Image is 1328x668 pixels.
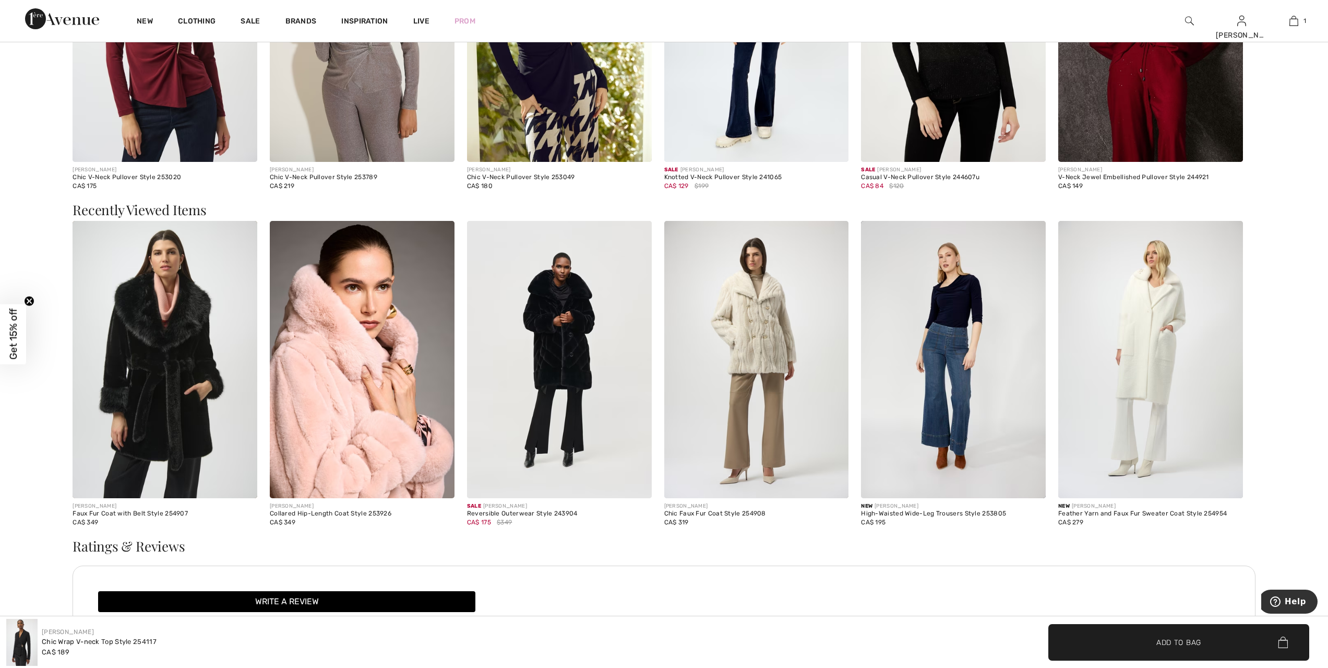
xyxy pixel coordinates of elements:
span: CA$ 219 [270,182,294,190]
div: Chic Wrap V-neck Top Style 254117 [42,637,157,647]
a: Prom [454,16,475,27]
iframe: Opens a widget where you can find more information [1261,590,1318,616]
a: Brands [285,17,317,28]
span: CA$ 279 [1058,519,1083,526]
a: New [137,17,153,28]
div: V-Neck Jewel Embellished Pullover Style 244921 [1058,174,1243,181]
div: [PERSON_NAME] [1216,30,1267,41]
img: Chic Wrap V-Neck Top Style 254117 [6,619,38,666]
span: CA$ 149 [1058,182,1083,190]
span: CA$ 84 [861,182,883,190]
a: 1 [1268,15,1319,27]
span: Sale [664,167,678,173]
span: Sale [467,503,481,509]
span: CA$ 195 [861,519,886,526]
img: My Bag [1289,15,1298,27]
img: 1ère Avenue [25,8,99,29]
span: CA$ 319 [664,519,689,526]
span: CA$ 349 [270,519,295,526]
div: [PERSON_NAME] [467,502,652,510]
div: Knotted V-Neck Pullover Style 241065 [664,174,849,181]
div: [PERSON_NAME] [664,166,849,174]
img: Collared Hip-Length Coat Style 253926 [270,221,454,498]
span: Inspiration [341,17,388,28]
div: [PERSON_NAME] [1058,502,1243,510]
a: Sale [241,17,260,28]
img: Reversible Outerwear Style 243904 [467,221,652,498]
span: CA$ 180 [467,182,493,190]
h3: Recently Viewed Items [73,203,1255,217]
div: [PERSON_NAME] [270,502,454,510]
div: [PERSON_NAME] [1058,166,1243,174]
button: Close teaser [24,296,34,306]
div: High-Waisted Wide-Leg Trousers Style 253805 [861,510,1046,518]
img: Feather Yarn and Faux Fur Sweater Coat Style 254954 [1058,221,1243,498]
img: My Info [1237,15,1246,27]
div: Chic V-Neck Pullover Style 253049 [467,174,652,181]
div: Chic V-Neck Pullover Style 253789 [270,174,454,181]
span: CA$ 175 [467,519,491,526]
div: Chic Faux Fur Coat Style 254908 [664,510,849,518]
div: [PERSON_NAME] [73,502,257,510]
h3: Ratings & Reviews [73,540,1255,553]
button: Add to Bag [1048,624,1309,661]
div: Faux Fur Coat with Belt Style 254907 [73,510,257,518]
button: Write a review [98,591,475,612]
span: CA$ 175 [73,182,97,190]
span: $199 [695,181,709,191]
img: Chic Faux Fur Coat Style 254908 [664,221,849,498]
span: Add to Bag [1156,637,1201,648]
span: CA$ 129 [664,182,689,190]
div: Reversible Outerwear Style 243904 [467,510,652,518]
a: Sign In [1237,16,1246,26]
img: Faux Fur Coat with Belt Style 254907 [73,221,257,498]
span: New [1058,503,1070,509]
span: New [861,503,872,509]
div: Casual V-Neck Pullover Style 244607u [861,174,1046,181]
a: Live [413,16,429,27]
span: CA$ 349 [73,519,98,526]
div: [PERSON_NAME] [861,166,1046,174]
span: 1 [1303,16,1306,26]
div: [PERSON_NAME] [73,166,257,174]
div: [PERSON_NAME] [467,166,652,174]
img: search the website [1185,15,1194,27]
div: [PERSON_NAME] [861,502,1046,510]
span: $349 [497,518,512,527]
img: Bag.svg [1278,637,1288,648]
div: [PERSON_NAME] [270,166,454,174]
a: Clothing [178,17,216,28]
div: Collared Hip-Length Coat Style 253926 [270,510,454,518]
span: CA$ 189 [42,648,69,656]
div: [PERSON_NAME] [664,502,849,510]
div: Chic V-Neck Pullover Style 253020 [73,174,257,181]
div: Feather Yarn and Faux Fur Sweater Coat Style 254954 [1058,510,1243,518]
span: Sale [861,167,875,173]
img: High-Waisted Wide-Leg Trousers Style 253805 [861,221,1046,498]
span: $120 [889,181,904,191]
a: [PERSON_NAME] [42,628,94,636]
span: Get 15% off [7,309,19,360]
